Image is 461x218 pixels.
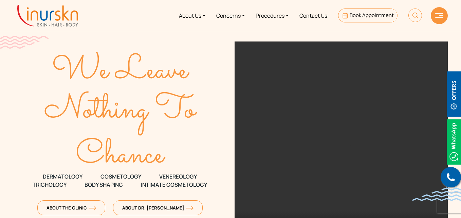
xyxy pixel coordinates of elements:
[294,3,333,28] a: Contact Us
[159,172,197,181] span: VENEREOLOGY
[338,9,398,22] a: Book Appointment
[113,200,203,215] a: About Dr. [PERSON_NAME]orange-arrow
[44,85,198,135] text: Nothing To
[89,206,96,210] img: orange-arrow
[447,137,461,145] a: Whatsappicon
[52,46,190,96] text: We Leave
[85,181,123,189] span: Body Shaping
[76,130,166,181] text: Chance
[17,5,78,27] img: inurskn-logo
[141,181,207,189] span: Intimate Cosmetology
[447,119,461,165] img: Whatsappicon
[447,71,461,117] img: offerBt
[122,205,193,211] span: About Dr. [PERSON_NAME]
[47,205,96,211] span: About The Clinic
[350,12,394,19] span: Book Appointment
[37,200,105,215] a: About The Clinicorange-arrow
[211,3,250,28] a: Concerns
[33,181,67,189] span: TRICHOLOGY
[43,172,82,181] span: DERMATOLOGY
[250,3,294,28] a: Procedures
[173,3,211,28] a: About Us
[412,187,461,201] img: bluewave
[100,172,141,181] span: COSMETOLOGY
[435,13,443,18] img: hamLine.svg
[408,9,422,22] img: HeaderSearch
[186,206,193,210] img: orange-arrow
